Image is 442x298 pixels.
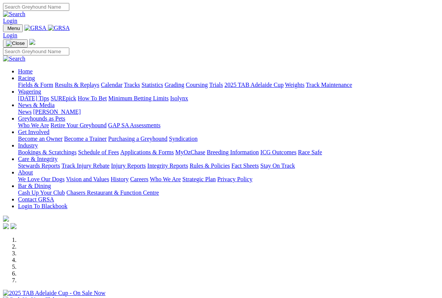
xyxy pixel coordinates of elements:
a: Rules & Policies [190,162,230,169]
a: Industry [18,142,38,149]
a: Stay On Track [260,162,295,169]
a: Schedule of Fees [78,149,119,155]
img: logo-grsa-white.png [29,39,35,45]
a: Fact Sheets [231,162,259,169]
a: Chasers Restaurant & Function Centre [66,189,159,196]
img: twitter.svg [10,223,16,229]
a: News [18,109,31,115]
a: Become an Owner [18,136,63,142]
a: Bookings & Scratchings [18,149,76,155]
div: Bar & Dining [18,189,439,196]
button: Toggle navigation [3,39,28,48]
div: Industry [18,149,439,156]
a: We Love Our Dogs [18,176,64,182]
img: Close [6,40,25,46]
img: Search [3,11,25,18]
a: Injury Reports [111,162,146,169]
a: Weights [285,82,305,88]
button: Toggle navigation [3,24,23,32]
div: Racing [18,82,439,88]
div: About [18,176,439,183]
a: About [18,169,33,176]
a: Login [3,18,17,24]
div: Get Involved [18,136,439,142]
a: How To Bet [78,95,107,101]
a: Who We Are [150,176,181,182]
a: Login To Blackbook [18,203,67,209]
a: Careers [130,176,148,182]
a: Syndication [169,136,197,142]
a: Home [18,68,33,74]
a: Vision and Values [66,176,109,182]
a: Racing [18,75,35,81]
a: Retire Your Greyhound [51,122,107,128]
a: Privacy Policy [217,176,252,182]
div: Greyhounds as Pets [18,122,439,129]
div: News & Media [18,109,439,115]
a: Fields & Form [18,82,53,88]
img: GRSA [24,25,46,31]
a: Track Injury Rebate [61,162,109,169]
a: Cash Up Your Club [18,189,65,196]
img: logo-grsa-white.png [3,216,9,222]
span: Menu [7,25,20,31]
div: Care & Integrity [18,162,439,169]
a: Wagering [18,88,41,95]
a: Statistics [142,82,163,88]
a: Stewards Reports [18,162,60,169]
a: GAP SA Assessments [108,122,161,128]
input: Search [3,3,69,11]
a: Track Maintenance [306,82,352,88]
a: Bar & Dining [18,183,51,189]
a: Calendar [101,82,122,88]
a: Purchasing a Greyhound [108,136,167,142]
a: 2025 TAB Adelaide Cup [224,82,284,88]
a: Breeding Information [207,149,259,155]
a: MyOzChase [175,149,205,155]
img: 2025 TAB Adelaide Cup - On Sale Now [3,290,106,297]
img: facebook.svg [3,223,9,229]
a: News & Media [18,102,55,108]
a: Trials [209,82,223,88]
a: Integrity Reports [147,162,188,169]
a: Strategic Plan [182,176,216,182]
a: Results & Replays [55,82,99,88]
a: Minimum Betting Limits [108,95,169,101]
a: SUREpick [51,95,76,101]
input: Search [3,48,69,55]
a: Become a Trainer [64,136,107,142]
img: GRSA [48,25,70,31]
a: ICG Outcomes [260,149,296,155]
a: Isolynx [170,95,188,101]
a: History [110,176,128,182]
a: Get Involved [18,129,49,135]
a: Greyhounds as Pets [18,115,65,122]
a: Who We Are [18,122,49,128]
a: [DATE] Tips [18,95,49,101]
img: Search [3,55,25,62]
a: [PERSON_NAME] [33,109,81,115]
a: Contact GRSA [18,196,54,203]
a: Grading [165,82,184,88]
a: Coursing [186,82,208,88]
a: Race Safe [298,149,322,155]
a: Login [3,32,17,39]
a: Tracks [124,82,140,88]
a: Applications & Forms [120,149,174,155]
a: Care & Integrity [18,156,58,162]
div: Wagering [18,95,439,102]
